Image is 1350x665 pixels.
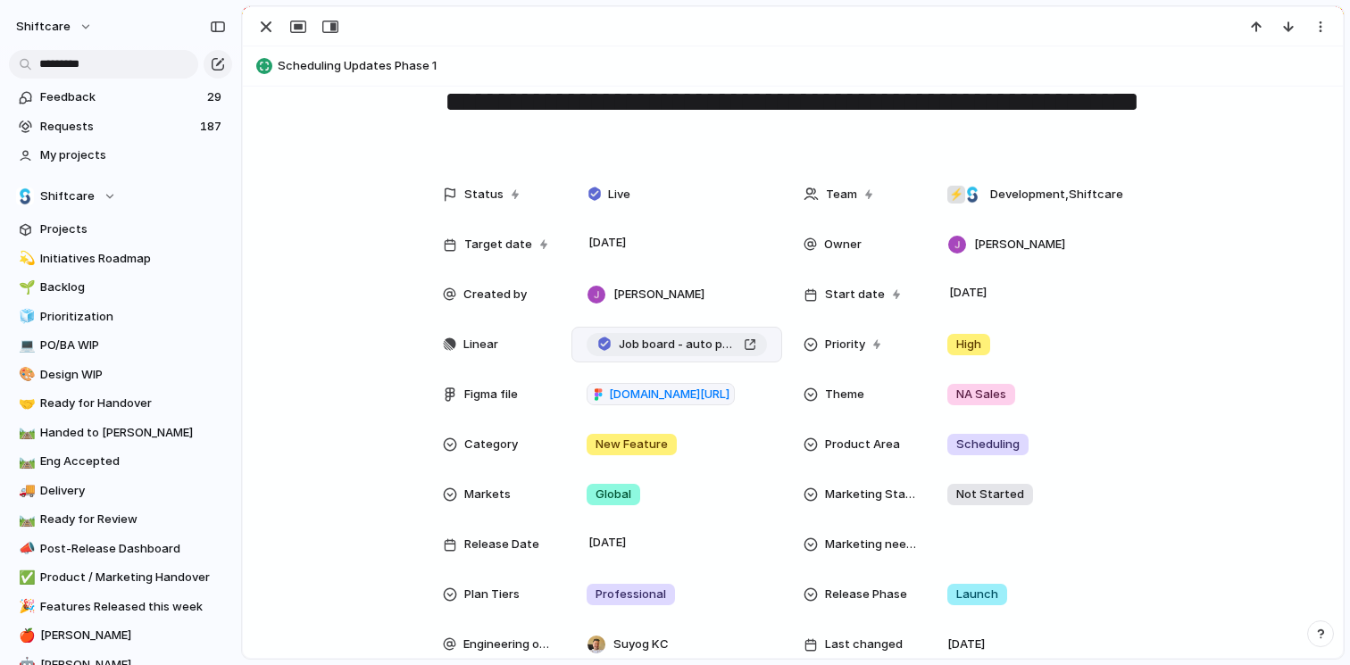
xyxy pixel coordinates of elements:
[824,236,862,254] span: Owner
[9,594,232,620] a: 🎉Features Released this week
[40,627,226,644] span: [PERSON_NAME]
[9,622,232,649] div: 🍎[PERSON_NAME]
[596,586,666,603] span: Professional
[587,333,767,356] a: Job board - auto populate declined client shift to job board
[825,436,900,453] span: Product Area
[19,538,31,559] div: 📣
[9,362,232,388] a: 🎨Design WIP
[16,366,34,384] button: 🎨
[40,308,226,326] span: Prioritization
[16,424,34,442] button: 🛤️
[990,186,1123,204] span: Development , Shiftcare
[956,486,1024,503] span: Not Started
[464,436,518,453] span: Category
[40,220,226,238] span: Projects
[40,482,226,500] span: Delivery
[464,186,504,204] span: Status
[40,569,226,586] span: Product / Marketing Handover
[19,248,31,269] div: 💫
[825,486,918,503] span: Marketing Status
[19,568,31,588] div: ✅
[9,142,232,169] a: My projects
[19,278,31,298] div: 🌱
[16,278,34,296] button: 🌱
[207,88,225,106] span: 29
[947,636,985,653] span: [DATE]
[19,336,31,356] div: 💻
[584,232,631,254] span: [DATE]
[9,183,232,210] button: Shiftcare
[40,88,202,106] span: Feedback
[9,506,232,533] a: 🛤️Ready for Review
[9,390,232,417] a: 🤝Ready for Handover
[9,536,232,562] a: 📣Post-Release Dashboard
[278,57,1335,75] span: Scheduling Updates Phase 1
[16,511,34,528] button: 🛤️
[464,586,520,603] span: Plan Tiers
[9,303,232,330] div: 🧊Prioritization
[825,386,864,403] span: Theme
[596,486,631,503] span: Global
[19,364,31,385] div: 🎨
[584,532,631,553] span: [DATE]
[16,18,71,36] span: shiftcare
[9,245,232,272] a: 💫Initiatives Roadmap
[251,52,1335,80] button: Scheduling Updates Phase 1
[825,336,865,353] span: Priority
[40,146,226,164] span: My projects
[947,186,965,204] div: ⚡
[9,113,232,140] a: Requests187
[464,386,518,403] span: Figma file
[9,564,232,591] a: ✅Product / Marketing Handover
[9,448,232,475] div: 🛤️Eng Accepted
[40,511,226,528] span: Ready for Review
[825,536,918,553] span: Marketing needed
[9,420,232,446] a: 🛤️Handed to [PERSON_NAME]
[463,286,527,303] span: Created by
[19,480,31,501] div: 🚚
[19,306,31,327] div: 🧊
[9,332,232,359] a: 💻PO/BA WIP
[40,395,226,412] span: Ready for Handover
[16,598,34,616] button: 🎉
[613,286,704,303] span: [PERSON_NAME]
[596,436,668,453] span: New Feature
[16,540,34,558] button: 📣
[16,569,34,586] button: ✅
[956,586,998,603] span: Launch
[16,395,34,412] button: 🤝
[8,12,102,41] button: shiftcare
[9,478,232,504] a: 🚚Delivery
[9,274,232,301] a: 🌱Backlog
[619,336,737,353] span: Job board - auto populate declined client shift to job board
[587,383,735,406] a: [DOMAIN_NAME][URL]
[956,336,981,353] span: High
[945,282,992,303] span: [DATE]
[464,236,532,254] span: Target date
[613,636,669,653] span: Suyog KC
[9,84,232,111] a: Feedback29
[19,422,31,443] div: 🛤️
[40,337,226,354] span: PO/BA WIP
[40,453,226,470] span: Eng Accepted
[40,540,226,558] span: Post-Release Dashboard
[16,308,34,326] button: 🧊
[19,626,31,646] div: 🍎
[19,510,31,530] div: 🛤️
[19,452,31,472] div: 🛤️
[16,250,34,268] button: 💫
[40,278,226,296] span: Backlog
[200,118,225,136] span: 187
[40,187,95,205] span: Shiftcare
[16,627,34,644] button: 🍎
[40,250,226,268] span: Initiatives Roadmap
